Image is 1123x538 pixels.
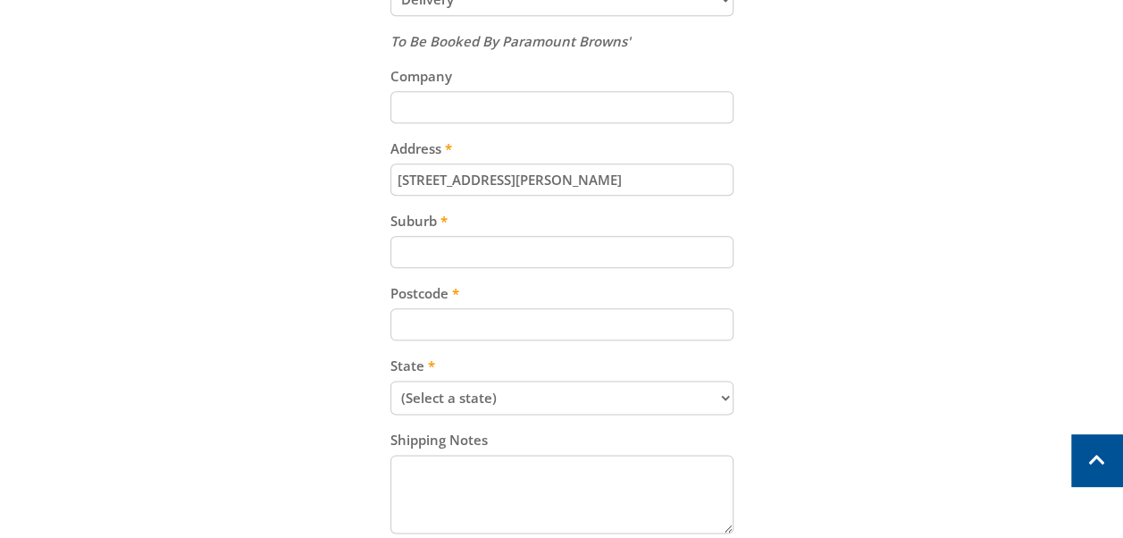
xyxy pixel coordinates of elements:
label: Address [390,138,733,159]
em: To Be Booked By Paramount Browns' [390,32,631,50]
label: Suburb [390,210,733,231]
label: Postcode [390,282,733,304]
input: Please enter your address. [390,164,733,196]
input: Please enter your suburb. [390,236,733,268]
select: Please select your state. [390,381,733,415]
label: State [390,355,733,376]
input: Please enter your postcode. [390,308,733,340]
label: Shipping Notes [390,429,733,450]
label: Company [390,65,733,87]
